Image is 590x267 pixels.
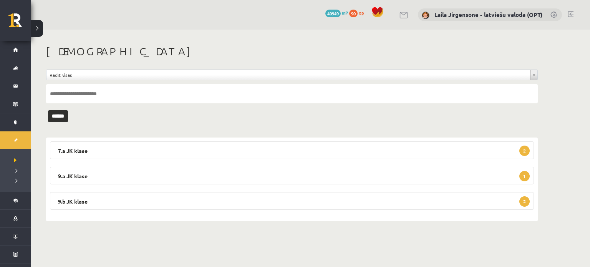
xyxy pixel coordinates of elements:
[519,171,530,181] span: 1
[50,141,534,159] legend: 7.a JK klase
[325,10,341,17] span: 40949
[50,192,534,210] legend: 9.b JK klase
[422,12,429,19] img: Laila Jirgensone - latviešu valoda (OPT)
[50,167,534,184] legend: 9.a JK klase
[46,45,538,58] h1: [DEMOGRAPHIC_DATA]
[50,70,527,80] span: Rādīt visas
[349,10,368,16] a: 90 xp
[349,10,358,17] span: 90
[359,10,364,16] span: xp
[325,10,348,16] a: 40949 mP
[46,70,537,80] a: Rādīt visas
[519,146,530,156] span: 2
[8,13,31,33] a: Rīgas 1. Tālmācības vidusskola
[342,10,348,16] span: mP
[434,11,542,18] a: Laila Jirgensone - latviešu valoda (OPT)
[519,196,530,207] span: 2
